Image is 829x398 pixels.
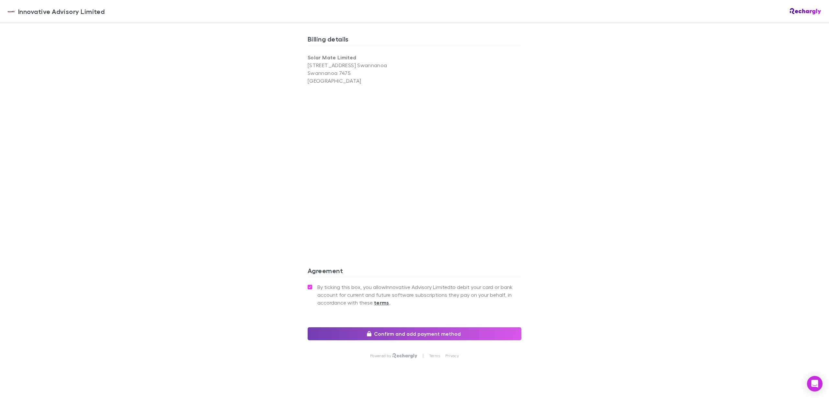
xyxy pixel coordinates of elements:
img: Rechargly Logo [392,353,417,358]
h3: Agreement [308,267,521,277]
img: Innovative Advisory Limited's Logo [8,7,16,15]
span: By ticking this box, you allow Innovative Advisory Limited to debit your card or bank account for... [317,283,521,307]
h3: Billing details [308,35,521,45]
p: Swannanoa 7475 [308,69,414,77]
p: [GEOGRAPHIC_DATA] [308,77,414,85]
span: Innovative Advisory Limited [18,6,105,16]
img: Rechargly Logo [790,8,821,15]
p: Powered by [370,353,392,358]
p: Solar Mate Limited [308,54,414,61]
button: Confirm and add payment method [308,327,521,340]
div: Open Intercom Messenger [807,376,823,392]
a: Terms [429,353,440,358]
a: Privacy [445,353,459,358]
p: | [423,353,424,358]
strong: terms [374,299,389,306]
p: [STREET_ADDRESS] Swannanoa [308,61,414,69]
iframe: Secure address input frame [306,89,523,237]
